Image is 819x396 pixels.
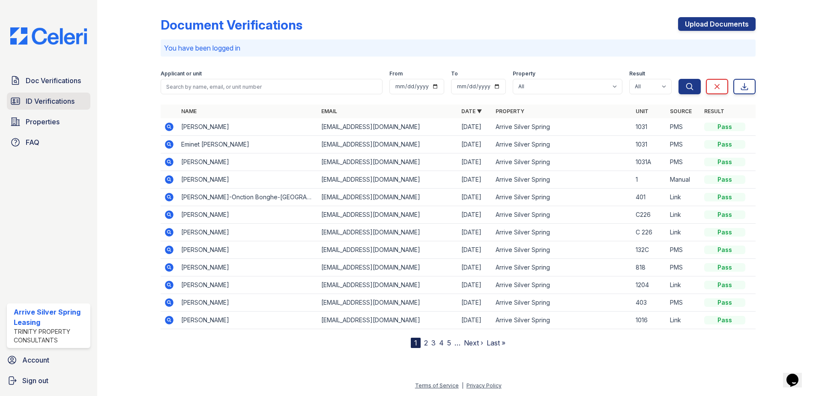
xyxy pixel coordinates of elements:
td: [DATE] [458,153,492,171]
a: 4 [439,339,444,347]
td: 1204 [632,276,667,294]
p: You have been logged in [164,43,752,53]
span: Doc Verifications [26,75,81,86]
a: Result [704,108,724,114]
td: Arrive Silver Spring [492,189,632,206]
td: C226 [632,206,667,224]
td: 401 [632,189,667,206]
td: Eminet [PERSON_NAME] [178,136,318,153]
td: [EMAIL_ADDRESS][DOMAIN_NAME] [318,118,458,136]
a: Date ▼ [461,108,482,114]
a: FAQ [7,134,90,151]
td: [DATE] [458,224,492,241]
td: Link [667,224,701,241]
td: [DATE] [458,276,492,294]
td: PMS [667,153,701,171]
td: [EMAIL_ADDRESS][DOMAIN_NAME] [318,294,458,312]
span: … [454,338,460,348]
div: Pass [704,123,745,131]
td: 818 [632,259,667,276]
div: Pass [704,175,745,184]
td: [DATE] [458,171,492,189]
label: Applicant or unit [161,70,202,77]
td: [EMAIL_ADDRESS][DOMAIN_NAME] [318,189,458,206]
td: [DATE] [458,118,492,136]
span: ID Verifications [26,96,75,106]
td: 1031 [632,118,667,136]
a: Upload Documents [678,17,756,31]
td: [DATE] [458,241,492,259]
td: PMS [667,241,701,259]
iframe: chat widget [783,362,810,387]
a: Property [496,108,524,114]
td: Arrive Silver Spring [492,294,632,312]
label: Result [629,70,645,77]
td: [PERSON_NAME] [178,153,318,171]
td: Arrive Silver Spring [492,136,632,153]
div: 1 [411,338,421,348]
a: Account [3,351,94,369]
td: [EMAIL_ADDRESS][DOMAIN_NAME] [318,241,458,259]
td: [DATE] [458,259,492,276]
img: CE_Logo_Blue-a8612792a0a2168367f1c8372b55b34899dd931a85d93a1a3d3e32e68fde9ad4.png [3,27,94,45]
td: Manual [667,171,701,189]
td: Arrive Silver Spring [492,153,632,171]
td: [DATE] [458,136,492,153]
span: Sign out [22,375,48,386]
div: Pass [704,246,745,254]
td: [PERSON_NAME] [178,241,318,259]
td: 1031A [632,153,667,171]
a: Next › [464,339,483,347]
a: Name [181,108,197,114]
td: 403 [632,294,667,312]
span: FAQ [26,137,39,147]
a: Terms of Service [415,382,459,389]
td: Arrive Silver Spring [492,312,632,329]
a: 2 [424,339,428,347]
td: [DATE] [458,189,492,206]
td: PMS [667,294,701,312]
div: Pass [704,316,745,324]
td: [PERSON_NAME] [178,206,318,224]
td: [EMAIL_ADDRESS][DOMAIN_NAME] [318,206,458,224]
td: [EMAIL_ADDRESS][DOMAIN_NAME] [318,224,458,241]
label: To [451,70,458,77]
td: [DATE] [458,294,492,312]
div: Pass [704,210,745,219]
span: Account [22,355,49,365]
a: Email [321,108,337,114]
a: Properties [7,113,90,130]
div: Pass [704,140,745,149]
a: Doc Verifications [7,72,90,89]
div: Pass [704,193,745,201]
div: Pass [704,298,745,307]
a: 3 [431,339,436,347]
td: [PERSON_NAME] [178,171,318,189]
td: 132C [632,241,667,259]
a: Source [670,108,692,114]
label: From [389,70,403,77]
td: PMS [667,136,701,153]
a: Last » [487,339,505,347]
a: ID Verifications [7,93,90,110]
a: Sign out [3,372,94,389]
div: Arrive Silver Spring Leasing [14,307,87,327]
td: [PERSON_NAME]-Onction Bonghe-[GEOGRAPHIC_DATA] [178,189,318,206]
td: [EMAIL_ADDRESS][DOMAIN_NAME] [318,171,458,189]
td: [PERSON_NAME] [178,312,318,329]
label: Property [513,70,535,77]
div: Pass [704,281,745,289]
td: [DATE] [458,312,492,329]
div: Pass [704,263,745,272]
td: Link [667,276,701,294]
div: | [462,382,463,389]
td: [PERSON_NAME] [178,294,318,312]
td: PMS [667,118,701,136]
td: [EMAIL_ADDRESS][DOMAIN_NAME] [318,312,458,329]
td: Arrive Silver Spring [492,206,632,224]
td: [EMAIL_ADDRESS][DOMAIN_NAME] [318,153,458,171]
td: 1031 [632,136,667,153]
td: Arrive Silver Spring [492,171,632,189]
td: [DATE] [458,206,492,224]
